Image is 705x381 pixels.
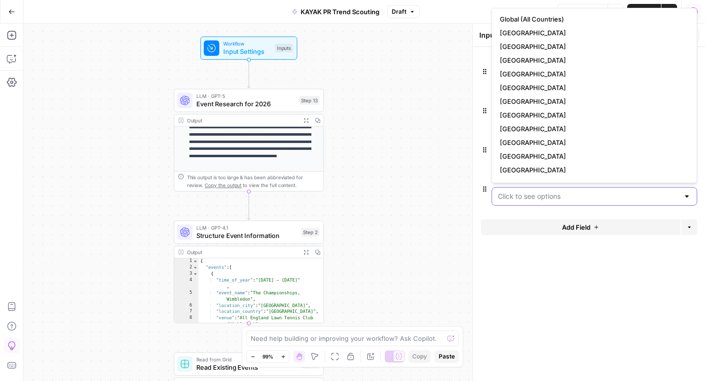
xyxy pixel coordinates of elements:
span: Toggle code folding, rows 2 through 648 [192,264,198,271]
button: Copy [408,350,431,363]
div: 1 [174,259,198,265]
span: Copy [412,352,427,361]
span: [GEOGRAPHIC_DATA] [500,124,685,134]
span: [GEOGRAPHIC_DATA] [500,165,685,175]
g: Edge from start to step_13 [247,60,250,88]
span: Input Settings [223,47,271,56]
span: LLM · GPT-4.1 [196,224,297,232]
div: Step 2 [301,228,320,237]
button: Add Field [481,219,681,235]
button: Publish [627,4,661,20]
span: LLM · GPT-5 [196,92,295,100]
span: Workflow [223,40,271,48]
span: Global (All Countries) [500,14,685,24]
span: Toggle code folding, rows 1 through 649 [192,259,198,265]
div: WorkflowInput SettingsInputs [174,36,324,59]
span: [GEOGRAPHIC_DATA] [500,28,685,38]
button: Paste [435,350,459,363]
span: Structure Event Information [196,231,297,240]
span: [GEOGRAPHIC_DATA] [500,110,685,120]
span: KAYAK PR Trend Scouting [301,7,379,17]
span: [GEOGRAPHIC_DATA] [500,42,685,51]
button: Draft [387,5,420,18]
span: Publish [633,7,655,17]
div: 4 [174,277,198,290]
div: LLM · GPT-4.1Structure Event InformationStep 2Output{ "events":[ { "time_of_year":"[DATE] – [DATE... [174,220,324,323]
span: [GEOGRAPHIC_DATA] [500,96,685,106]
span: [GEOGRAPHIC_DATA] [500,55,685,65]
div: Output [187,248,298,256]
button: KAYAK PR Trend Scouting [286,4,385,20]
span: Read Existing Events [196,362,297,372]
span: Toggle code folding, rows 3 through 25 [192,271,198,277]
div: Step 8 [301,359,320,368]
span: [GEOGRAPHIC_DATA] [500,83,685,93]
button: Test Data [558,4,608,20]
textarea: Inputs [479,30,501,40]
div: This output is too large & has been abbreviated for review. to view the full content. [187,173,320,189]
span: Event Research for 2026 [196,99,295,109]
div: Inputs [275,44,293,52]
div: 7 [174,309,198,315]
input: Click to see options [498,191,679,201]
div: 5 [174,290,198,303]
span: [GEOGRAPHIC_DATA] [500,138,685,147]
div: 6 [174,303,198,309]
div: Output [187,117,298,124]
span: Draft [392,7,406,16]
span: 99% [262,353,273,360]
span: Test Data [573,7,602,17]
g: Edge from step_13 to step_2 [247,191,250,219]
div: 8 [174,315,198,328]
div: Step 13 [299,96,320,105]
span: Copy the output [205,182,241,188]
div: 2 [174,264,198,271]
span: Read from Grid [196,356,297,363]
div: 3 [174,271,198,277]
span: Paste [439,352,455,361]
span: Add Field [562,222,590,232]
span: [GEOGRAPHIC_DATA] [500,69,685,79]
span: [GEOGRAPHIC_DATA] [500,151,685,161]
